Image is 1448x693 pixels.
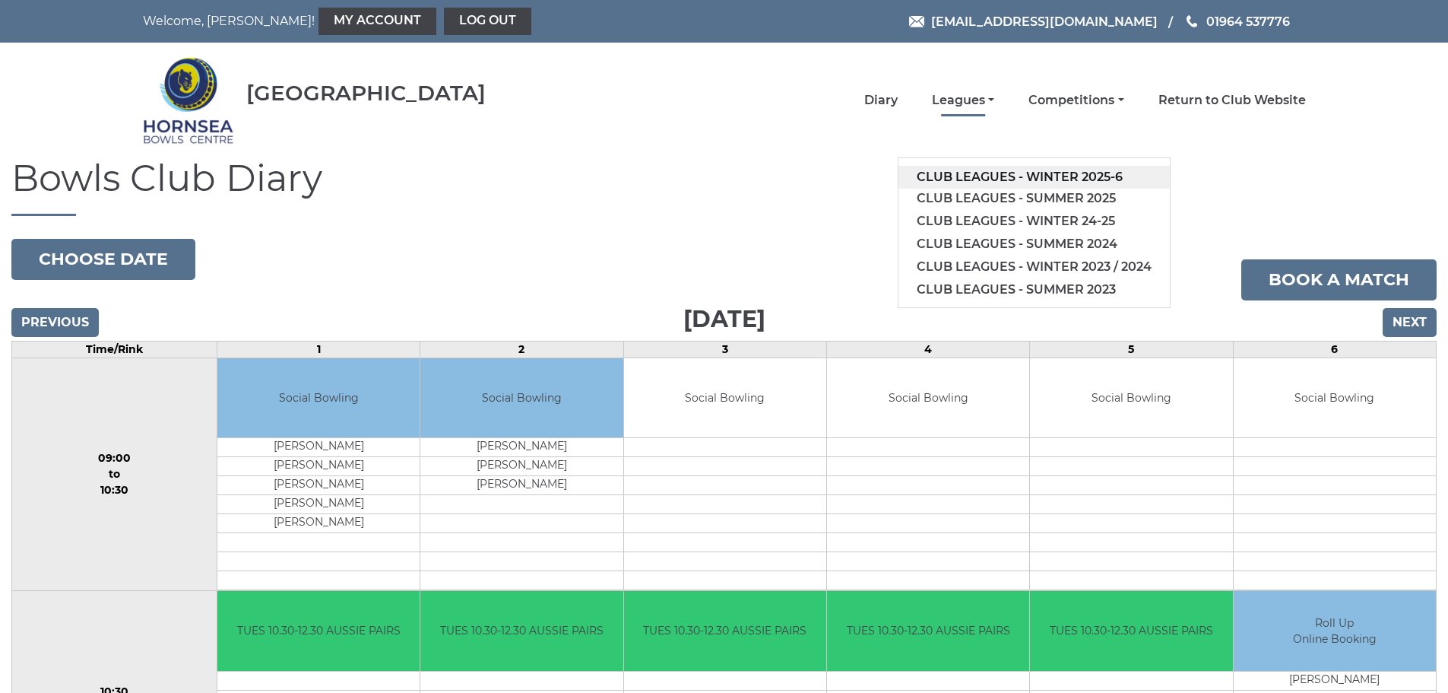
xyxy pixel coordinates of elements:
td: TUES 10.30-12.30 AUSSIE PAIRS [624,591,826,671]
td: TUES 10.30-12.30 AUSSIE PAIRS [420,591,623,671]
a: Diary [864,92,898,109]
a: Email [EMAIL_ADDRESS][DOMAIN_NAME] [909,12,1158,31]
img: Hornsea Bowls Centre [143,47,234,154]
td: TUES 10.30-12.30 AUSSIE PAIRS [827,591,1029,671]
a: Book a match [1241,259,1437,300]
td: Social Bowling [827,358,1029,438]
a: Return to Club Website [1158,92,1306,109]
td: Roll Up Online Booking [1234,591,1436,671]
td: [PERSON_NAME] [217,457,420,476]
img: Email [909,16,924,27]
td: TUES 10.30-12.30 AUSSIE PAIRS [1030,591,1232,671]
nav: Welcome, [PERSON_NAME]! [143,8,614,35]
td: [PERSON_NAME] [1234,671,1436,690]
td: Social Bowling [420,358,623,438]
a: My Account [318,8,436,35]
a: Club leagues - Summer 2025 [898,187,1170,210]
span: [EMAIL_ADDRESS][DOMAIN_NAME] [931,14,1158,28]
td: 09:00 to 10:30 [12,358,217,591]
td: [PERSON_NAME] [420,438,623,457]
a: Club leagues - Summer 2024 [898,233,1170,256]
td: Social Bowling [1030,358,1232,438]
a: Club leagues - Winter 2025-6 [898,166,1170,189]
a: Phone us 01964 537776 [1184,12,1290,31]
td: 2 [420,341,623,358]
a: Log out [444,8,531,35]
a: Club leagues - Summer 2023 [898,278,1170,301]
td: [PERSON_NAME] [217,438,420,457]
td: 1 [217,341,420,358]
ul: Leagues [898,157,1171,308]
td: Social Bowling [624,358,826,438]
td: 4 [826,341,1029,358]
td: 6 [1233,341,1436,358]
td: [PERSON_NAME] [420,457,623,476]
td: TUES 10.30-12.30 AUSSIE PAIRS [217,591,420,671]
td: Social Bowling [1234,358,1436,438]
a: Leagues [932,92,994,109]
td: 3 [623,341,826,358]
h1: Bowls Club Diary [11,158,1437,216]
a: Club leagues - Winter 24-25 [898,210,1170,233]
div: [GEOGRAPHIC_DATA] [246,81,486,105]
img: Phone us [1187,15,1197,27]
button: Choose date [11,239,195,280]
td: [PERSON_NAME] [217,514,420,533]
td: [PERSON_NAME] [420,476,623,495]
td: [PERSON_NAME] [217,476,420,495]
td: Social Bowling [217,358,420,438]
td: Time/Rink [12,341,217,358]
a: Competitions [1028,92,1123,109]
a: Club leagues - Winter 2023 / 2024 [898,256,1170,278]
input: Next [1383,308,1437,337]
input: Previous [11,308,99,337]
span: 01964 537776 [1206,14,1290,28]
td: 5 [1030,341,1233,358]
td: [PERSON_NAME] [217,495,420,514]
